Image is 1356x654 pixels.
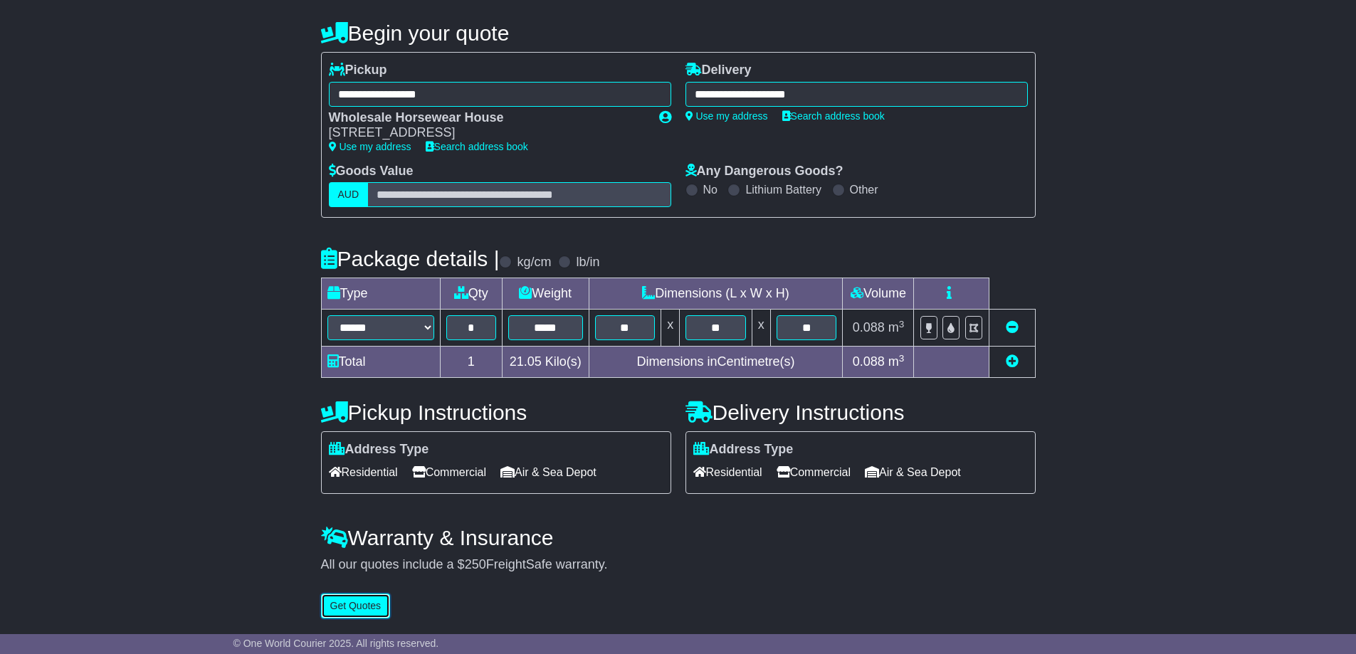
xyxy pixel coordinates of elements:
span: 250 [465,557,486,571]
span: Residential [329,461,398,483]
label: Address Type [329,442,429,458]
h4: Package details | [321,247,500,270]
span: Residential [693,461,762,483]
label: Any Dangerous Goods? [685,164,843,179]
label: kg/cm [517,255,551,270]
label: lb/in [576,255,599,270]
span: 21.05 [510,354,542,369]
a: Add new item [1006,354,1019,369]
td: Qty [440,278,502,310]
span: Air & Sea Depot [865,461,961,483]
h4: Warranty & Insurance [321,526,1036,549]
span: m [888,320,905,334]
h4: Delivery Instructions [685,401,1036,424]
td: 1 [440,347,502,378]
label: Other [850,183,878,196]
td: Volume [843,278,914,310]
td: x [661,310,680,347]
a: Use my address [685,110,768,122]
td: Type [321,278,440,310]
h4: Pickup Instructions [321,401,671,424]
a: Search address book [426,141,528,152]
label: Pickup [329,63,387,78]
td: Kilo(s) [502,347,589,378]
td: Dimensions in Centimetre(s) [589,347,843,378]
a: Search address book [782,110,885,122]
label: No [703,183,718,196]
button: Get Quotes [321,594,391,618]
a: Remove this item [1006,320,1019,334]
label: AUD [329,182,369,207]
span: Air & Sea Depot [500,461,596,483]
span: © One World Courier 2025. All rights reserved. [233,638,439,649]
label: Delivery [685,63,752,78]
h4: Begin your quote [321,21,1036,45]
span: Commercial [412,461,486,483]
span: 0.088 [853,354,885,369]
span: Commercial [777,461,851,483]
td: Dimensions (L x W x H) [589,278,843,310]
div: All our quotes include a $ FreightSafe warranty. [321,557,1036,573]
td: x [752,310,770,347]
label: Lithium Battery [745,183,821,196]
sup: 3 [899,353,905,364]
sup: 3 [899,319,905,329]
div: Wholesale Horsewear House [329,110,645,126]
a: Use my address [329,141,411,152]
td: Total [321,347,440,378]
td: Weight [502,278,589,310]
div: [STREET_ADDRESS] [329,125,645,141]
span: m [888,354,905,369]
span: 0.088 [853,320,885,334]
label: Address Type [693,442,794,458]
label: Goods Value [329,164,414,179]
